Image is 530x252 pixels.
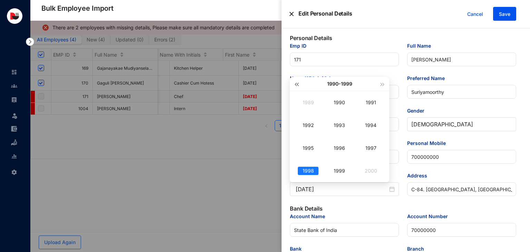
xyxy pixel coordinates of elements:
td: 1991 [355,91,386,114]
img: loan-unselected.d74d20a04637f2d15ab5.svg [11,139,17,146]
div: 1996 [329,144,350,152]
li: Loan [6,136,22,149]
img: expense-unselected.2edcf0507c847f3e9e96.svg [11,126,17,132]
label: Address [407,172,432,180]
img: alert-close.705d39777261943dbfef1c6d96092794.svg [289,7,294,21]
label: Full Name [407,42,436,50]
td: 1997 [355,137,386,159]
td: 1994 [355,114,386,137]
div: 1994 [361,121,381,129]
img: leave-unselected.2934df6273408c3f84d9.svg [11,112,18,119]
li: Home [6,65,22,79]
div: 1991 [361,98,381,107]
input: Address [407,182,516,196]
td: 1990 [324,91,355,114]
td: 1993 [324,114,355,137]
label: Account Name [290,213,330,220]
label: Preferred Name [407,75,450,82]
li: Payroll [6,93,22,107]
button: Save [493,7,516,21]
div: 1989 [298,98,318,107]
label: Account Number [407,213,453,220]
td: 1995 [293,137,324,159]
input: Date Of Birth [296,185,388,193]
li: Expenses [6,122,22,136]
input: Full Name [407,52,516,66]
div: 1997 [361,144,381,152]
td: 1992 [293,114,324,137]
p: Edit Personal Details [294,7,352,21]
div: 1995 [298,144,318,152]
li: Reports [6,149,22,163]
div: 2000 [361,167,381,175]
p: Bank Details [290,204,516,213]
img: payroll-unselected.b590312f920e76f0c668.svg [11,97,17,103]
label: Personal Mobile [407,139,451,147]
img: settings-unselected.1febfda315e6e19643a1.svg [11,169,17,175]
td: 1998 [293,159,324,182]
li: Contacts [6,79,22,93]
label: Gender [407,107,429,115]
input: Personal Mobile [407,150,516,164]
span: Save [499,11,510,18]
td: 1999 [324,159,355,182]
input: Account Name [290,223,399,237]
label: Emp ID [290,42,311,50]
label: Name With Initials [290,75,338,82]
div: 1993 [329,121,350,129]
p: Bulk Employee Import [41,3,114,13]
input: Preferred Name [407,85,516,99]
td: 1996 [324,137,355,159]
input: Account Number [407,223,516,237]
span: Male [411,118,512,131]
input: Emp ID [290,52,399,66]
img: report-unselected.e6a6b4230fc7da01f883.svg [11,153,17,159]
img: nav-icon-right.af6afadce00d159da59955279c43614e.svg [26,38,34,46]
img: logo [7,8,22,24]
button: 1990-1999 [327,77,352,91]
div: 1990 [329,98,350,107]
button: Cancel [462,7,488,21]
div: 1998 [298,167,318,175]
td: 1989 [293,91,324,114]
div: 1992 [298,121,318,129]
img: people-unselected.118708e94b43a90eceab.svg [11,83,17,89]
span: Cancel [467,10,483,18]
div: 1999 [329,167,350,175]
td: 2000 [355,159,386,182]
p: Personal Details [290,34,516,42]
img: home-unselected.a29eae3204392db15eaf.svg [11,69,17,75]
